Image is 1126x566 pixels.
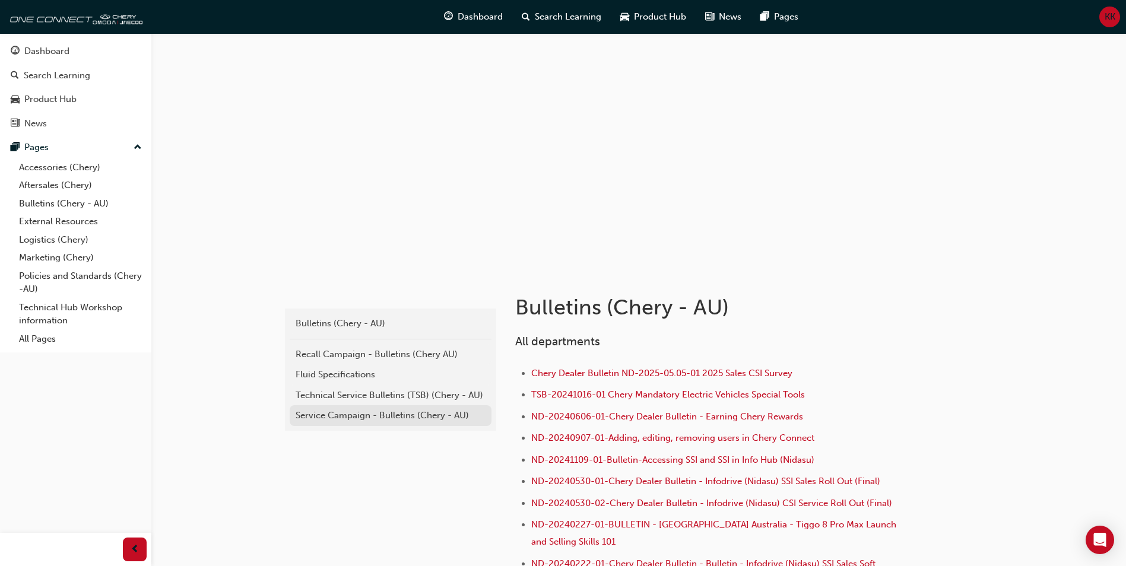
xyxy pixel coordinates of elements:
div: Open Intercom Messenger [1086,526,1114,554]
div: Service Campaign - Bulletins (Chery - AU) [296,409,486,422]
div: Bulletins (Chery - AU) [296,317,486,330]
a: Technical Hub Workshop information [14,298,147,330]
span: Search Learning [535,10,601,24]
a: Logistics (Chery) [14,231,147,249]
div: News [24,117,47,131]
div: Recall Campaign - Bulletins (Chery AU) [296,348,486,361]
span: up-icon [134,140,142,155]
a: ND-20240530-02-Chery Dealer Bulletin - Infodrive (Nidasu) CSI Service Roll Out (Final) [531,498,892,508]
a: TSB-20241016-01 Chery Mandatory Electric Vehicles Special Tools [531,389,805,400]
a: Technical Service Bulletins (TSB) (Chery - AU) [290,385,491,406]
span: news-icon [705,9,714,24]
button: KK [1099,7,1120,27]
h1: Bulletins (Chery - AU) [515,294,905,320]
span: guage-icon [444,9,453,24]
a: News [5,113,147,135]
a: ND-20240227-01-BULLETIN - [GEOGRAPHIC_DATA] Australia - Tiggo 8 Pro Max Launch and Selling Skills... [531,519,899,547]
div: Fluid Specifications [296,368,486,381]
div: Technical Service Bulletins (TSB) (Chery - AU) [296,389,486,402]
a: pages-iconPages [751,5,808,29]
span: Dashboard [458,10,503,24]
span: car-icon [620,9,629,24]
button: DashboardSearch LearningProduct HubNews [5,38,147,136]
button: Pages [5,136,147,158]
div: Pages [24,141,49,154]
span: All departments [515,335,600,348]
a: Aftersales (Chery) [14,176,147,195]
div: Search Learning [24,69,90,82]
span: pages-icon [11,142,20,153]
img: oneconnect [6,5,142,28]
a: Fluid Specifications [290,364,491,385]
a: Recall Campaign - Bulletins (Chery AU) [290,344,491,365]
a: ND-20240606-01-Chery Dealer Bulletin - Earning Chery Rewards [531,411,803,422]
a: Bulletins (Chery - AU) [14,195,147,213]
a: ND-20241109-01-Bulletin-Accessing SSI and SSI in Info Hub (Nidasu) [531,454,814,465]
a: External Resources [14,212,147,231]
a: Search Learning [5,65,147,87]
span: News [719,10,741,24]
a: Bulletins (Chery - AU) [290,313,491,334]
span: search-icon [11,71,19,81]
a: Policies and Standards (Chery -AU) [14,267,147,298]
a: Accessories (Chery) [14,158,147,177]
a: Service Campaign - Bulletins (Chery - AU) [290,405,491,426]
span: search-icon [522,9,530,24]
div: Dashboard [24,44,69,58]
span: pages-icon [760,9,769,24]
div: Product Hub [24,93,77,106]
a: Product Hub [5,88,147,110]
span: prev-icon [131,542,139,557]
span: news-icon [11,119,20,129]
a: car-iconProduct Hub [611,5,696,29]
span: Product Hub [634,10,686,24]
a: ND-20240530-01-Chery Dealer Bulletin - Infodrive (Nidasu) SSI Sales Roll Out (Final) [531,476,880,486]
a: Dashboard [5,40,147,62]
span: Pages [774,10,798,24]
a: guage-iconDashboard [434,5,512,29]
span: KK [1105,10,1115,24]
a: Chery Dealer Bulletin ND-2025-05.05-01 2025 Sales CSI Survey [531,368,792,379]
span: car-icon [11,94,20,105]
a: ND-20240907-01-Adding, editing, removing users in Chery Connect [531,433,814,443]
a: All Pages [14,330,147,348]
a: search-iconSearch Learning [512,5,611,29]
a: news-iconNews [696,5,751,29]
a: Marketing (Chery) [14,249,147,267]
span: guage-icon [11,46,20,57]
